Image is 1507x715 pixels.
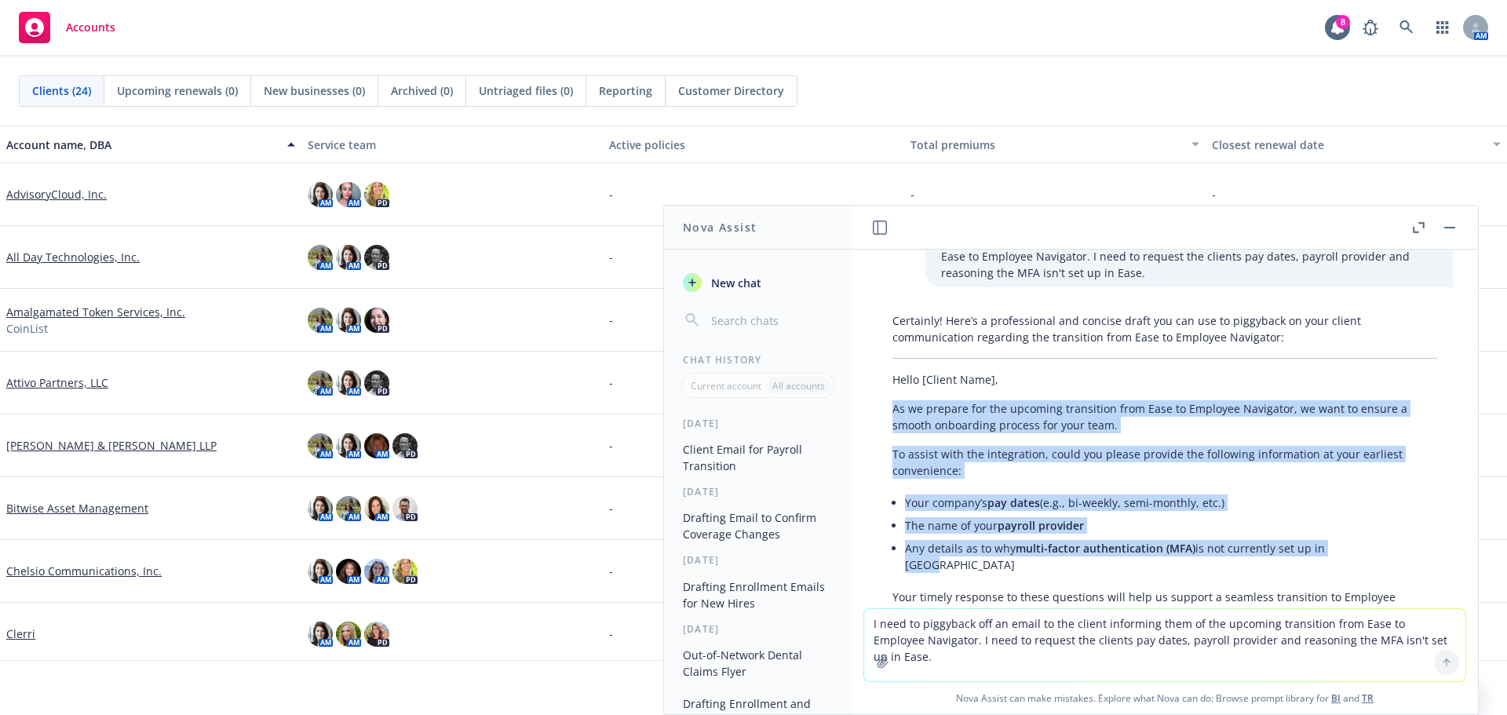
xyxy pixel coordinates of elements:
img: photo [336,245,361,270]
p: Your timely response to these questions will help us support a seamless transition to Employee Na... [892,589,1437,622]
img: photo [392,559,418,584]
li: The name of your [905,514,1437,537]
img: photo [308,433,333,458]
img: photo [336,496,361,521]
div: Active policies [609,137,898,153]
button: Closest renewal date [1206,126,1507,163]
div: Chat History [664,353,852,367]
img: photo [308,245,333,270]
img: photo [308,559,333,584]
div: [DATE] [664,417,852,430]
div: [DATE] [664,622,852,636]
button: Total premiums [904,126,1206,163]
span: Archived (0) [391,82,453,99]
img: photo [364,182,389,207]
a: BI [1331,691,1341,705]
a: AdvisoryCloud, Inc. [6,186,107,202]
span: - [1212,186,1216,202]
img: photo [336,433,361,458]
a: Switch app [1427,12,1458,43]
a: TR [1362,691,1374,705]
span: - [609,186,613,202]
img: photo [364,308,389,333]
div: Closest renewal date [1212,137,1483,153]
div: Service team [308,137,597,153]
button: Client Email for Payroll Transition [677,436,839,479]
div: 8 [1336,15,1350,29]
span: Upcoming renewals (0) [117,82,238,99]
a: Clerri [6,626,35,642]
span: Reporting [599,82,652,99]
span: payroll provider [998,518,1084,533]
p: To assist with the integration, could you please provide the following information at your earlie... [892,446,1437,479]
p: Hello [Client Name], [892,371,1437,388]
p: All accounts [772,379,825,392]
a: All Day Technologies, Inc. [6,249,140,265]
img: photo [308,622,333,647]
span: - [609,500,613,516]
img: photo [392,433,418,458]
img: photo [336,622,361,647]
img: photo [364,370,389,396]
img: photo [336,559,361,584]
span: - [609,249,613,265]
img: photo [308,182,333,207]
img: photo [336,182,361,207]
p: As we prepare for the upcoming transition from Ease to Employee Navigator, we want to ensure a sm... [892,400,1437,433]
p: I need to piggyback off an email to the client informing them of the upcoming transition from Eas... [941,232,1437,281]
span: Untriaged files (0) [479,82,573,99]
span: Customer Directory [678,82,784,99]
span: New businesses (0) [264,82,365,99]
div: [DATE] [664,485,852,498]
span: Accounts [66,21,115,34]
span: Nova Assist can make mistakes. Explore what Nova can do: Browse prompt library for and [858,682,1472,714]
p: Current account [691,379,761,392]
a: [PERSON_NAME] & [PERSON_NAME] LLP [6,437,217,454]
span: Clients (24) [32,82,91,99]
input: Search chats [708,309,833,331]
span: - [910,186,914,202]
span: New chat [708,275,761,291]
span: - [609,437,613,454]
div: Total premiums [910,137,1182,153]
a: Chelsio Communications, Inc. [6,563,162,579]
img: photo [308,496,333,521]
a: Amalgamated Token Services, Inc. [6,304,185,320]
img: photo [364,433,389,458]
div: [DATE] [664,553,852,567]
li: Your company’s (e.g., bi-weekly, semi-monthly, etc.) [905,491,1437,514]
a: Accounts [13,5,122,49]
li: Any details as to why is not currently set up in [GEOGRAPHIC_DATA] [905,537,1437,576]
h1: Nova Assist [683,219,757,235]
span: - [609,626,613,642]
span: - [609,374,613,391]
img: photo [308,308,333,333]
span: - [609,312,613,328]
button: New chat [677,268,839,297]
img: photo [364,245,389,270]
div: Account name, DBA [6,137,278,153]
a: Bitwise Asset Management [6,500,148,516]
span: - [609,563,613,579]
a: Attivo Partners, LLC [6,374,108,391]
button: Active policies [603,126,904,163]
img: photo [336,308,361,333]
button: Out-of-Network Dental Claims Flyer [677,642,839,684]
a: Search [1391,12,1422,43]
span: pay dates [987,495,1040,510]
button: Drafting Email to Confirm Coverage Changes [677,505,839,547]
a: Report a Bug [1355,12,1386,43]
img: photo [364,559,389,584]
p: Certainly! Here’s a professional and concise draft you can use to piggyback on your client commun... [892,312,1437,345]
span: CoinList [6,320,48,337]
img: photo [364,496,389,521]
img: photo [308,370,333,396]
img: photo [392,496,418,521]
button: Service team [301,126,603,163]
span: multi-factor authentication (MFA) [1016,541,1195,556]
img: photo [364,622,389,647]
img: photo [336,370,361,396]
button: Drafting Enrollment Emails for New Hires [677,574,839,616]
